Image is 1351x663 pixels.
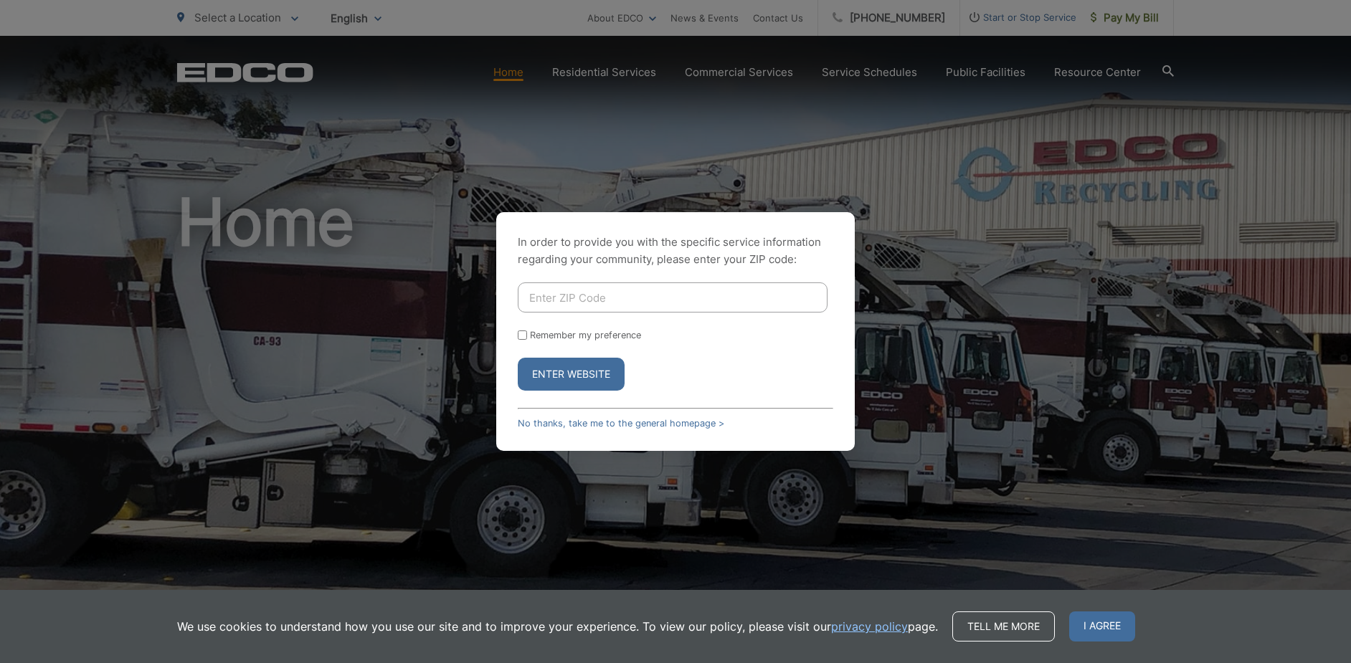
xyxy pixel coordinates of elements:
p: We use cookies to understand how you use our site and to improve your experience. To view our pol... [177,618,938,635]
a: No thanks, take me to the general homepage > [518,418,724,429]
a: Tell me more [952,611,1055,641]
a: privacy policy [831,618,908,635]
input: Enter ZIP Code [518,282,828,313]
button: Enter Website [518,358,625,391]
span: I agree [1069,611,1135,641]
p: In order to provide you with the specific service information regarding your community, please en... [518,234,833,268]
label: Remember my preference [530,330,641,340]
